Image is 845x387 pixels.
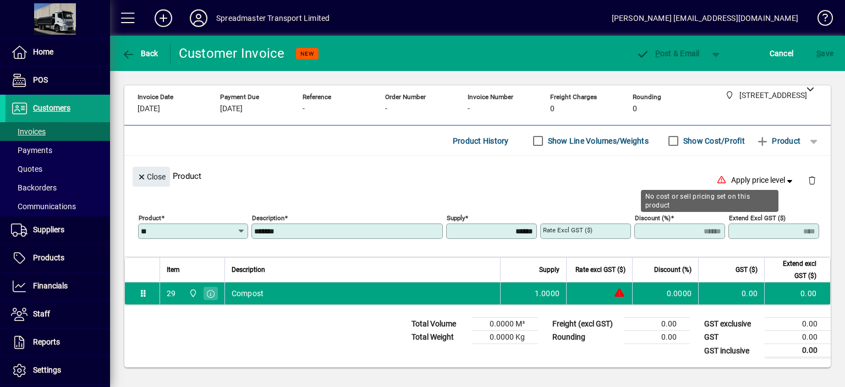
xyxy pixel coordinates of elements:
td: 0.00 [698,282,764,304]
span: Backorders [11,183,57,192]
div: Customer Invoice [179,45,285,62]
td: 0.0000 [632,282,698,304]
a: Backorders [6,178,110,197]
a: Reports [6,329,110,356]
td: 0.00 [765,318,831,331]
span: 0 [550,105,555,113]
span: Settings [33,366,61,374]
span: [DATE] [138,105,160,113]
a: Suppliers [6,216,110,244]
span: Product [756,132,800,150]
button: Post & Email [630,43,705,63]
span: Payments [11,146,52,155]
label: Show Cost/Profit [681,135,745,146]
span: Supply [539,264,559,276]
span: 0 [633,105,637,113]
span: Rate excl GST ($) [575,264,625,276]
span: - [303,105,305,113]
td: Rounding [547,331,624,344]
a: Quotes [6,160,110,178]
mat-label: Supply [447,214,465,222]
span: - [385,105,387,113]
div: Product [124,156,831,196]
mat-label: Rate excl GST ($) [543,226,592,234]
span: Quotes [11,165,42,173]
span: ave [816,45,833,62]
button: Cancel [767,43,797,63]
span: Cancel [770,45,794,62]
td: 0.00 [624,331,690,344]
span: Financials [33,281,68,290]
span: Extend excl GST ($) [771,258,816,282]
td: GST exclusive [699,318,765,331]
app-page-header-button: Back [110,43,171,63]
button: Add [146,8,181,28]
mat-label: Extend excl GST ($) [729,214,786,222]
span: Product History [453,132,509,150]
a: Invoices [6,122,110,141]
a: POS [6,67,110,94]
span: POS [33,75,48,84]
div: [PERSON_NAME] [EMAIL_ADDRESS][DOMAIN_NAME] [612,9,798,27]
span: P [655,49,660,58]
div: Spreadmaster Transport Limited [216,9,330,27]
span: Item [167,264,180,276]
span: Staff [33,309,50,318]
button: Close [133,167,170,187]
button: Save [814,43,836,63]
a: Home [6,39,110,66]
span: Reports [33,337,60,346]
td: Total Volume [406,318,472,331]
span: NEW [300,50,314,57]
span: Apply price level [731,175,795,186]
td: 0.0000 M³ [472,318,538,331]
td: 0.00 [765,331,831,344]
span: - [468,105,470,113]
span: Close [137,168,166,186]
span: Description [232,264,265,276]
a: Financials [6,272,110,300]
td: 0.00 [765,344,831,358]
span: ost & Email [636,49,700,58]
div: 29 [167,288,176,299]
a: Payments [6,141,110,160]
mat-label: Discount (%) [635,214,671,222]
button: Profile [181,8,216,28]
span: GST ($) [736,264,758,276]
a: Staff [6,301,110,328]
button: Product [750,131,806,151]
span: Home [33,47,53,56]
td: Freight (excl GST) [547,318,624,331]
button: Delete [799,167,825,193]
span: Compost [232,288,264,299]
span: Customers [33,103,70,112]
app-page-header-button: Delete [799,175,825,185]
span: Invoices [11,127,46,136]
span: Products [33,253,64,262]
a: Settings [6,357,110,384]
mat-label: Description [252,214,284,222]
span: S [816,49,821,58]
td: GST [699,331,765,344]
span: 1.0000 [535,288,560,299]
button: Apply price level [727,171,799,190]
td: 0.00 [764,282,830,304]
a: Knowledge Base [809,2,831,38]
span: Communications [11,202,76,211]
label: Show Line Volumes/Weights [546,135,649,146]
app-page-header-button: Close [130,171,173,181]
span: Suppliers [33,225,64,234]
mat-label: Product [139,214,161,222]
td: 0.00 [624,318,690,331]
td: 0.0000 Kg [472,331,538,344]
span: Back [122,49,158,58]
a: Products [6,244,110,272]
button: Product History [448,131,513,151]
span: [DATE] [220,105,243,113]
a: Communications [6,197,110,216]
td: Total Weight [406,331,472,344]
span: Discount (%) [654,264,692,276]
span: 965 State Highway 2 [186,287,199,299]
div: No cost or sell pricing set on this product [641,190,778,212]
button: Back [119,43,161,63]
